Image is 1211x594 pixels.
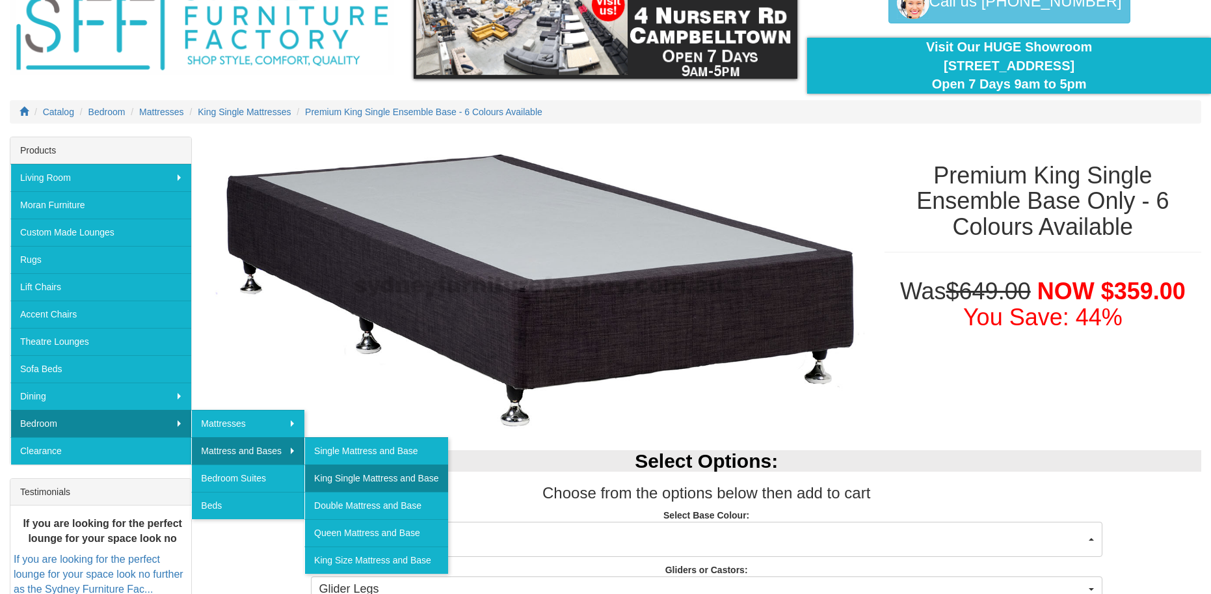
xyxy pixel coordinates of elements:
[198,107,291,117] a: King Single Mattresses
[963,304,1123,331] font: You Save: 44%
[211,485,1201,502] h3: Choose from the options below then add to cart
[191,492,304,519] a: Beds
[139,107,183,117] a: Mattresses
[311,522,1102,557] button: ChocolateChocolate
[10,191,191,219] a: Moran Furniture
[191,437,304,465] a: Mattress and Bases
[1037,278,1186,304] span: NOW $359.00
[10,273,191,301] a: Lift Chairs
[10,246,191,273] a: Rugs
[946,278,1031,304] del: $649.00
[191,410,304,437] a: Mattresses
[885,163,1201,240] h1: Premium King Single Ensemble Base Only - 6 Colours Available
[10,355,191,383] a: Sofa Beds
[23,518,181,544] b: If you are looking for the perfect lounge for your space look no
[10,219,191,246] a: Custom Made Lounges
[319,526,1085,552] span: Chocolate
[304,519,447,547] a: Queen Mattress and Base
[885,278,1201,330] h1: Was
[10,164,191,191] a: Living Room
[304,465,447,492] a: King Single Mattress and Base
[635,450,778,472] b: Select Options:
[10,137,191,164] div: Products
[817,38,1201,94] div: Visit Our HUGE Showroom [STREET_ADDRESS] Open 7 Days 9am to 5pm
[665,565,748,575] strong: Gliders or Castors:
[10,328,191,355] a: Theatre Lounges
[304,492,447,519] a: Double Mattress and Base
[10,301,191,328] a: Accent Chairs
[10,383,191,410] a: Dining
[304,437,447,465] a: Single Mattress and Base
[43,107,74,117] a: Catalog
[10,410,191,437] a: Bedroom
[305,107,542,117] a: Premium King Single Ensemble Base - 6 Colours Available
[304,547,447,574] a: King Size Mattress and Base
[191,465,304,492] a: Bedroom Suites
[663,510,749,520] strong: Select Base Colour:
[10,437,191,465] a: Clearance
[10,479,191,506] div: Testimonials
[88,107,126,117] a: Bedroom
